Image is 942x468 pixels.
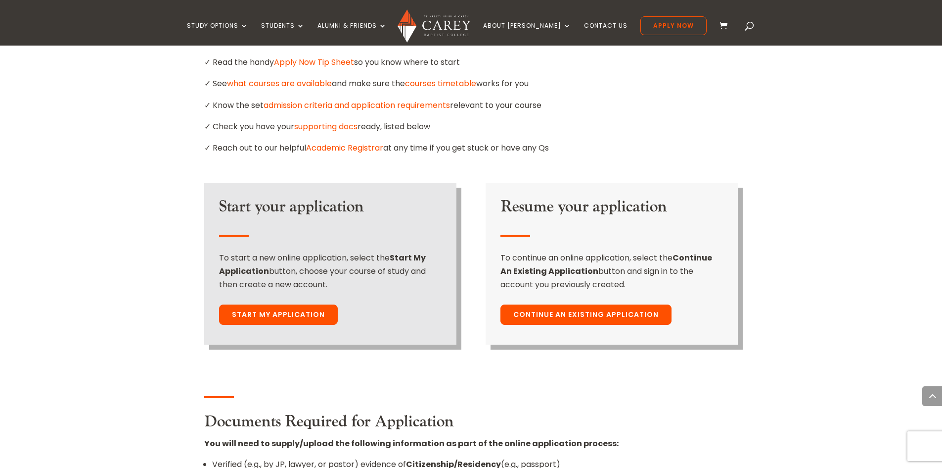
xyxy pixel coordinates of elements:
a: courses timetable [405,78,476,89]
strong: Continue An Existing Application [500,252,712,277]
a: Apply Now [640,16,707,35]
img: Carey Baptist College [398,9,470,43]
a: Students [261,22,305,46]
a: Start My Application [219,305,338,325]
a: About [PERSON_NAME] [483,22,571,46]
span: button, choose your course of study and then create a new account. [219,265,426,290]
h3: Resume your application [500,198,723,221]
a: Alumni & Friends [317,22,387,46]
span: To continue an online application, select the [500,252,673,263]
h3: Start your application [219,198,442,221]
a: supporting docs [294,121,358,132]
a: what courses are available [227,78,332,89]
a: Continue An Existing Application [500,305,672,325]
p: ✓ Check you have your ready, listed below [204,120,738,141]
a: Academic Registrar [306,142,383,154]
a: Study Options [187,22,248,46]
p: ✓ Know the set relevant to your course [204,99,738,120]
a: admission criteria and application requirements [264,100,450,111]
strong: You will need to supply/upload the following information as part of the online application process: [204,438,619,449]
p: ✓ See and make sure the works for you [204,77,738,98]
span: To start a new online application, select the [219,252,390,263]
a: Contact Us [584,22,628,46]
p: ✓ Read the handy so you know where to start [204,55,738,77]
a: Apply Now Tip Sheet [274,56,354,68]
p: ✓ Reach out to our helpful at any time if you get stuck or have any Qs [204,141,738,155]
strong: Start My Application [219,252,426,277]
strong: Documents Required for Application [204,412,454,432]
